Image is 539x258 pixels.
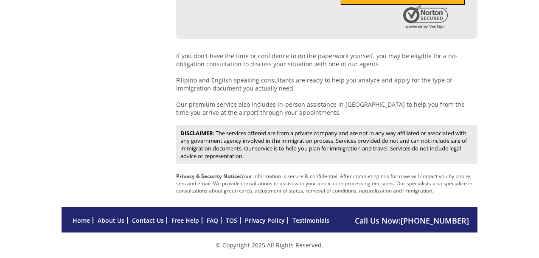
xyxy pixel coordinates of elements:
[403,5,450,28] img: Norton Secured
[132,216,164,224] a: Contact Us
[245,216,285,224] a: Privacy Policy
[73,216,90,224] a: Home
[207,216,218,224] a: FAQ
[176,52,477,116] p: If you don't have the time or confidence to do the paperwork yourself, you may be eligible for a ...
[62,241,477,249] p: © Copyright 2025 All Rights Reserved.
[226,216,237,224] a: TOS
[176,125,477,164] div: : The services offered are from a private company and are not in any way affiliated or associated...
[98,216,124,224] a: About Us
[355,215,469,226] span: Call Us Now:
[292,216,329,224] a: Testimonials
[171,216,199,224] a: Free Help
[176,173,241,180] strong: Privacy & Security Notice:
[180,129,213,137] strong: DISCLAIMER
[176,173,477,194] p: Your information is secure & confidential. After completing this form we will contact you by phon...
[401,215,469,226] a: [PHONE_NUMBER]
